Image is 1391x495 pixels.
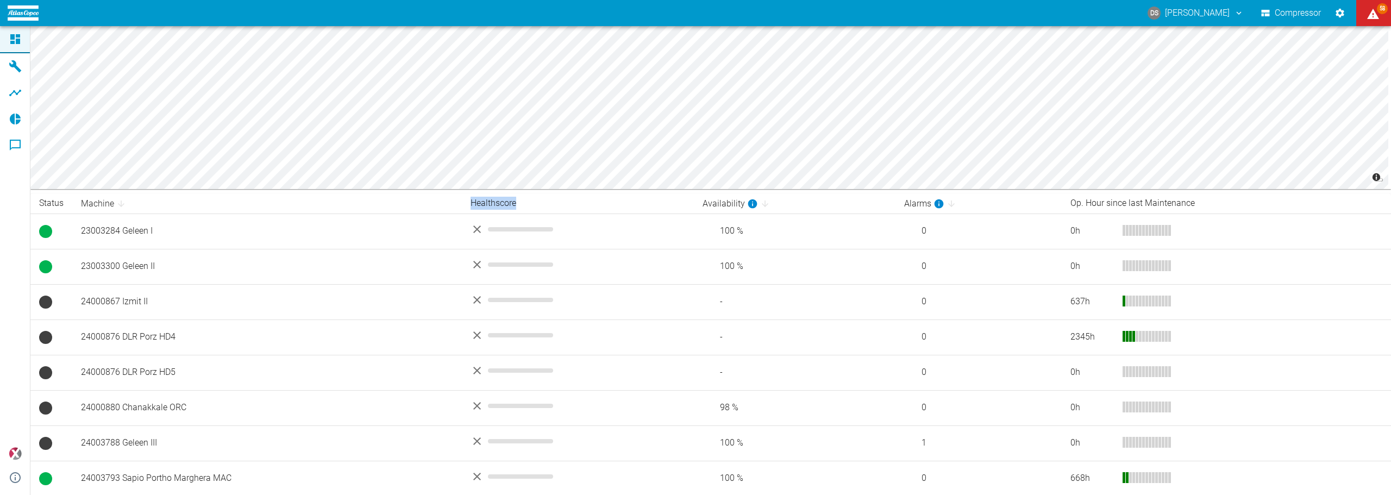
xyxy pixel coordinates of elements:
span: 0 [904,402,1053,414]
div: No data [471,293,685,306]
span: Running [39,260,52,273]
th: Healthscore [462,193,694,214]
td: 23003300 Geleen II [72,249,462,284]
span: 58 [1377,3,1388,14]
td: 24000880 Chanakkale ORC [72,390,462,425]
span: 98 % [703,402,887,414]
span: Machine [81,197,128,210]
span: No Data [39,331,52,344]
span: 0 [904,331,1053,343]
span: 0 [904,260,1053,273]
span: Running [39,225,52,238]
div: 637 h [1070,296,1114,308]
td: 24000867 Izmit II [72,284,462,319]
button: Compressor [1259,3,1324,23]
button: Settings [1330,3,1350,23]
div: No data [471,470,685,483]
div: No data [471,399,685,412]
span: - [703,331,887,343]
span: - [703,296,887,308]
span: Running [39,472,52,485]
img: logo [8,5,39,20]
div: 0 h [1070,402,1114,414]
div: No data [471,329,685,342]
span: 0 [904,366,1053,379]
span: No Data [39,296,52,309]
div: No data [471,258,685,271]
div: 0 h [1070,225,1114,237]
div: calculated for the last 7 days [703,197,758,210]
span: 100 % [703,437,887,449]
span: - [703,366,887,379]
span: 100 % [703,260,887,273]
div: No data [471,364,685,377]
span: No Data [39,366,52,379]
div: No data [471,435,685,448]
th: Op. Hour since last Maintenance [1062,193,1391,214]
div: DS [1148,7,1161,20]
th: Status [30,193,72,214]
div: 0 h [1070,437,1114,449]
span: 1 [904,437,1053,449]
td: 24000876 DLR Porz HD5 [72,355,462,390]
div: 0 h [1070,260,1114,273]
div: 668 h [1070,472,1114,485]
span: 100 % [703,225,887,237]
span: 100 % [703,472,887,485]
button: daniel.schauer@atlascopco.com [1146,3,1245,23]
div: calculated for the last 7 days [904,197,944,210]
div: 0 h [1070,366,1114,379]
td: 24003788 Geleen III [72,425,462,461]
span: 0 [904,296,1053,308]
span: No Data [39,402,52,415]
td: 23003284 Geleen I [72,214,462,249]
div: 2345 h [1070,331,1114,343]
img: Xplore Logo [9,447,22,460]
span: 0 [904,472,1053,485]
div: No data [471,223,685,236]
span: 0 [904,225,1053,237]
td: 24000876 DLR Porz HD4 [72,319,462,355]
span: No Data [39,437,52,450]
